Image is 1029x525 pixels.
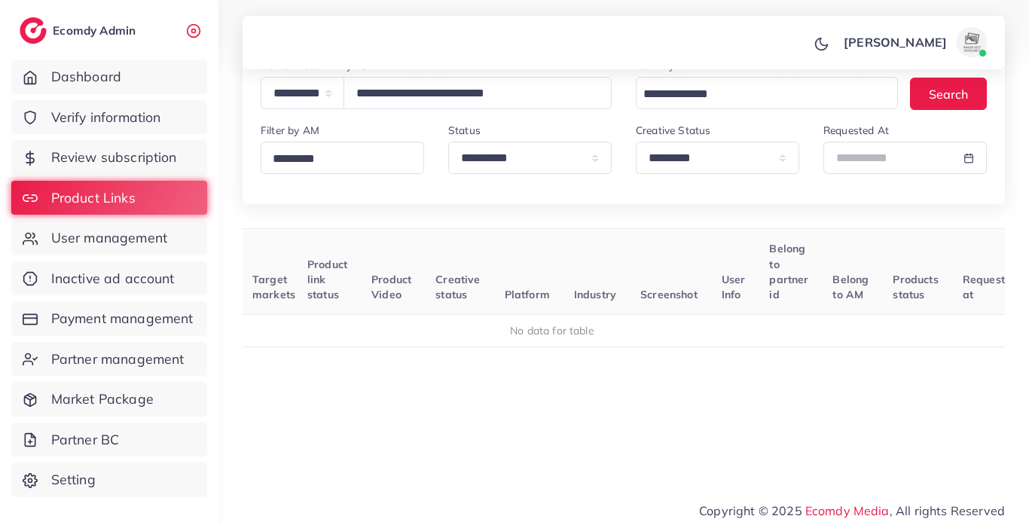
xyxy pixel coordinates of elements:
a: Partner management [11,342,207,377]
a: Ecomdy Media [805,503,890,518]
input: Search for option [267,148,415,171]
a: Inactive ad account [11,261,207,296]
a: User management [11,221,207,255]
span: Inactive ad account [51,269,175,288]
a: Market Package [11,382,207,417]
span: Products status [893,273,938,301]
span: Request at [963,273,1005,301]
span: Platform [505,288,550,301]
div: Search for option [636,77,898,109]
a: Setting [11,462,207,497]
span: Dashboard [51,67,121,87]
h2: Ecomdy Admin [53,23,139,38]
label: Filter by AM [261,123,319,138]
div: Search for option [261,142,424,174]
span: Industry [574,288,616,301]
span: Verify information [51,108,161,127]
a: Verify information [11,100,207,135]
span: Belong to AM [832,273,869,301]
label: Creative Status [636,123,710,138]
a: Product Links [11,181,207,215]
span: User Info [722,273,746,301]
span: Copyright © 2025 [699,502,1005,520]
span: Target markets [252,273,295,301]
a: [PERSON_NAME]avatar [835,27,993,57]
p: [PERSON_NAME] [844,33,947,51]
span: Creative status [435,273,480,301]
label: Requested At [823,123,889,138]
span: Partner BC [51,430,120,450]
span: Review subscription [51,148,177,167]
span: Payment management [51,309,194,328]
a: logoEcomdy Admin [20,17,139,44]
span: Setting [51,470,96,490]
div: No data for table [96,323,1009,338]
span: Screenshot [640,288,698,301]
img: logo [20,17,47,44]
span: User management [51,228,167,248]
a: Partner BC [11,423,207,457]
span: Partner management [51,349,185,369]
input: Search for option [638,83,878,106]
button: Search [910,78,987,110]
span: Product Video [371,273,411,301]
label: Status [448,123,481,138]
span: Belong to partner id [769,242,808,301]
span: , All rights Reserved [890,502,1005,520]
a: Payment management [11,301,207,336]
a: Dashboard [11,60,207,94]
span: Market Package [51,389,154,409]
span: Product link status [307,258,347,302]
span: Product Links [51,188,136,208]
a: Review subscription [11,140,207,175]
img: avatar [957,27,987,57]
